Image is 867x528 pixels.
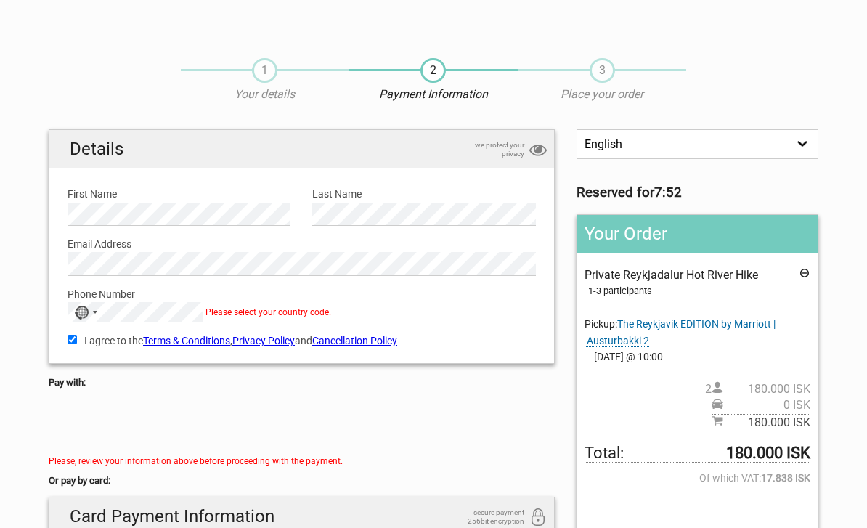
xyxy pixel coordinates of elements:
h2: Details [49,130,554,168]
span: 3 [590,58,615,83]
span: secure payment 256bit encryption [452,508,524,526]
div: 1-3 participants [588,283,810,299]
span: 180.000 ISK [723,415,810,431]
iframe: Secure payment button frame [49,410,179,439]
span: we protect your privacy [452,141,524,158]
label: I agree to the , and [68,333,536,349]
a: Cancellation Policy [312,335,397,346]
i: 256bit encryption [529,508,547,528]
span: Pickup: [585,318,776,346]
span: Private Reykjadalur Hot River Hike [585,268,758,282]
span: 180.000 ISK [723,381,810,397]
span: Change pickup place [585,318,776,346]
span: 0 ISK [723,397,810,413]
span: 1 [252,58,277,83]
strong: 180.000 ISK [726,445,810,461]
h2: Your Order [577,215,818,253]
button: Open LiveChat chat widget [167,23,184,40]
span: Subtotal [712,414,810,431]
span: Of which VAT: [585,470,810,486]
p: We're away right now. Please check back later! [20,25,164,37]
p: Payment Information [349,86,518,102]
label: Email Address [68,236,536,252]
strong: 7:52 [654,184,682,200]
h5: Or pay by card: [49,473,555,489]
h3: Reserved for [577,184,818,200]
span: Total to be paid [585,445,810,462]
span: 2 [420,58,446,83]
h5: Pay with: [49,375,555,391]
i: privacy protection [529,141,547,161]
strong: 17.838 ISK [761,470,810,486]
span: 2 person(s) [705,381,810,397]
span: [DATE] @ 10:00 [585,349,810,365]
label: Last Name [312,186,535,202]
button: Selected country [68,303,105,322]
div: Please, review your information above before proceeding with the payment. [49,453,555,469]
label: Phone Number [68,286,536,302]
a: Terms & Conditions [143,335,230,346]
a: Privacy Policy [232,335,295,346]
label: First Name [68,186,290,202]
span: Please select your country code. [205,307,331,317]
p: Your details [181,86,349,102]
p: Place your order [518,86,686,102]
span: Pickup price [712,397,810,413]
